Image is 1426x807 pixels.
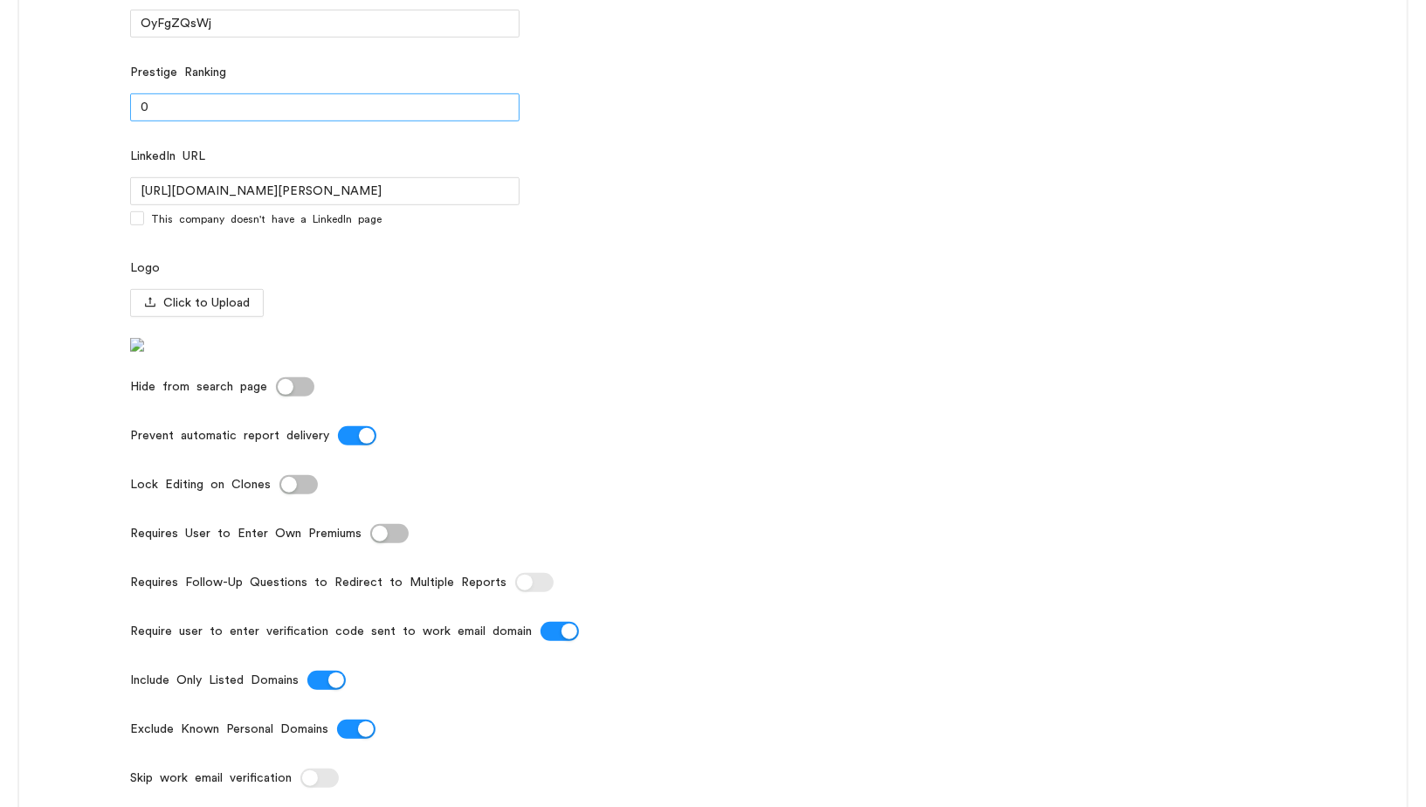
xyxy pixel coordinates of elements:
button: Lock Editing on Clones [279,475,318,494]
button: Prevent automatic report delivery [338,426,376,445]
label: Require user to enter verification code sent to work email domain [130,617,541,645]
label: Include Only Listed Domains [130,666,307,694]
button: Requires User to Enter Own Premiums [370,524,409,543]
button: Exclude Known Personal Domains [337,720,375,739]
label: Prestige Ranking [130,59,226,86]
label: Hide from search page [130,373,276,401]
input: LinkedIn URL [130,177,520,205]
img: production%2Flogos%2Fbooz-allen-hamilton [130,338,144,352]
label: Skip work email verification [130,764,300,792]
input: Master Report [130,10,520,38]
span: uploadClick to Upload [130,297,264,309]
input: Prestige Ranking [130,93,520,121]
label: Requires Follow-Up Questions to Redirect to Multiple Reports [130,569,515,597]
span: upload [144,296,156,311]
label: Logo [130,254,160,282]
label: LinkedIn URL [130,142,205,170]
label: Exclude Known Personal Domains [130,715,337,743]
label: Lock Editing on Clones [130,471,279,499]
span: This company doesn't have a LinkedIn page [144,211,389,228]
button: Require user to enter verification code sent to work email domain [541,622,579,641]
label: Requires User to Enter Own Premiums [130,520,370,548]
label: Prevent automatic report delivery [130,422,338,450]
button: uploadClick to Upload [130,289,264,317]
span: Click to Upload [163,293,250,313]
button: Hide from search page [276,377,314,397]
button: Include Only Listed Domains [307,671,346,690]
